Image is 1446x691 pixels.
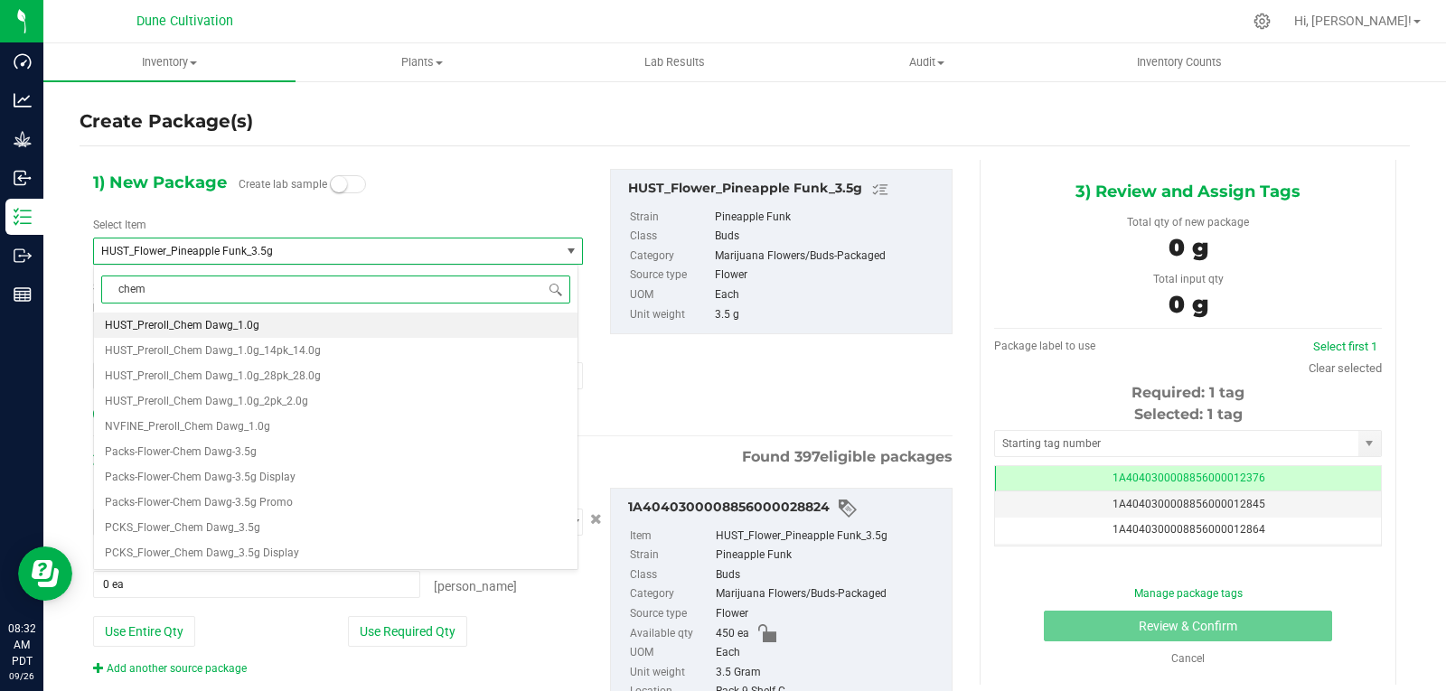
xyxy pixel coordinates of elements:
[43,54,296,70] span: Inventory
[1251,13,1273,30] div: Manage settings
[1134,406,1243,423] span: Selected: 1 tag
[630,584,712,604] label: Category
[715,266,943,285] div: Flower
[630,285,711,305] label: UOM
[716,604,943,624] div: Flower
[93,217,146,233] label: Select Item
[715,208,943,228] div: Pineapple Funk
[1131,384,1244,401] span: Required: 1 tag
[80,108,253,135] h4: Create Package(s)
[136,14,233,29] span: Dune Cultivation
[630,624,712,644] label: Available qty
[14,208,32,226] inline-svg: Inventory
[630,208,711,228] label: Strain
[239,171,327,198] label: Create lab sample
[1358,431,1381,456] span: select
[630,247,711,266] label: Category
[1113,472,1265,484] span: 1A4040300008856000012376
[630,227,711,247] label: Class
[14,285,32,303] inline-svg: Reports
[794,448,820,465] span: 397
[1134,587,1243,600] a: Manage package tags
[1153,273,1224,285] span: Total input qty
[715,247,943,266] div: Marijuana Flowers/Buds-Packaged
[1113,523,1265,536] span: 1A4040300008856000012864
[585,507,607,533] button: Cancel button
[101,245,534,257] span: HUST_Flower_Pineapple Funk_3.5g
[348,616,467,647] button: Use Required Qty
[630,643,712,663] label: UOM
[715,227,943,247] div: Buds
[8,669,35,683] p: 09/26
[630,546,712,565] label: Strain
[8,621,35,669] p: 08:32 AM PDT
[802,54,1052,70] span: Audit
[18,546,72,601] iframe: Resource center
[93,616,195,647] button: Use Entire Qty
[43,43,296,81] a: Inventory
[716,643,943,663] div: Each
[716,663,943,683] div: 3.5 Gram
[434,579,517,593] span: [PERSON_NAME]
[93,169,227,196] span: 1) New Package
[1313,340,1377,353] a: Select first 1
[630,305,711,325] label: Unit weight
[630,604,712,624] label: Source type
[1169,233,1208,262] span: 0 g
[1294,14,1412,28] span: Hi, [PERSON_NAME]!
[630,266,711,285] label: Source type
[296,43,548,81] a: Plants
[1075,178,1300,205] span: 3) Review and Assign Tags
[1044,611,1332,641] button: Review & Confirm
[801,43,1053,81] a: Audit
[715,305,943,325] div: 3.5 g
[14,91,32,109] inline-svg: Analytics
[14,52,32,70] inline-svg: Dashboard
[628,498,943,519] div: 1A4040300008856000028824
[1127,216,1249,229] span: Total qty of new package
[1113,54,1246,70] span: Inventory Counts
[716,624,749,644] span: 450 ea
[296,54,547,70] span: Plants
[14,130,32,148] inline-svg: Grow
[716,527,943,546] div: HUST_Flower_Pineapple Funk_3.5g
[630,527,712,546] label: Item
[1309,361,1382,375] a: Clear selected
[628,179,943,201] div: HUST_Flower_Pineapple Funk_3.5g
[995,431,1358,456] input: Starting tag number
[716,565,943,585] div: Buds
[14,169,32,187] inline-svg: Inbound
[93,662,247,675] a: Add another source package
[715,285,943,305] div: Each
[1113,498,1265,510] span: 1A4040300008856000012845
[742,446,953,468] span: Found eligible packages
[716,584,943,604] div: Marijuana Flowers/Buds-Packaged
[994,340,1095,352] span: Package label to use
[620,54,729,70] span: Lab Results
[14,247,32,265] inline-svg: Outbound
[1053,43,1305,81] a: Inventory Counts
[630,663,712,683] label: Unit weight
[630,565,712,585] label: Class
[549,43,801,81] a: Lab Results
[716,546,943,565] div: Pineapple Funk
[559,238,582,264] span: select
[1171,652,1205,665] a: Cancel
[1169,290,1208,319] span: 0 g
